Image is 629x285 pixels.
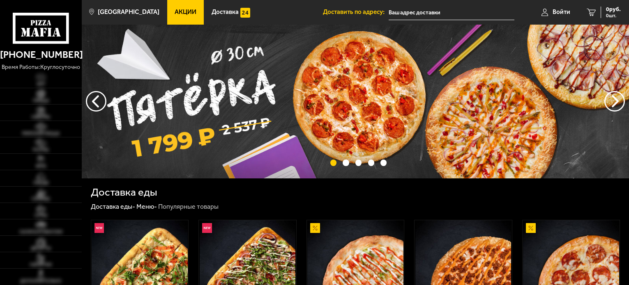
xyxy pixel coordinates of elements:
[202,223,212,233] img: Новинка
[368,160,374,166] button: точки переключения
[389,5,514,20] input: Ваш адрес доставки
[91,187,157,198] h1: Доставка еды
[98,9,159,15] span: [GEOGRAPHIC_DATA]
[158,203,219,211] div: Популярные товары
[526,223,536,233] img: Акционный
[604,91,625,112] button: предыдущий
[606,13,621,18] span: 0 шт.
[330,160,336,166] button: точки переключения
[91,203,135,210] a: Доставка еды-
[212,9,239,15] span: Доставка
[175,9,196,15] span: Акции
[86,91,106,112] button: следующий
[355,160,362,166] button: точки переключения
[136,203,157,210] a: Меню-
[380,160,387,166] button: точки переключения
[553,9,570,15] span: Войти
[240,8,250,18] img: 15daf4d41897b9f0e9f617042186c801.svg
[606,7,621,12] span: 0 руб.
[343,160,349,166] button: точки переключения
[94,223,104,233] img: Новинка
[310,223,320,233] img: Акционный
[323,9,389,15] span: Доставить по адресу:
